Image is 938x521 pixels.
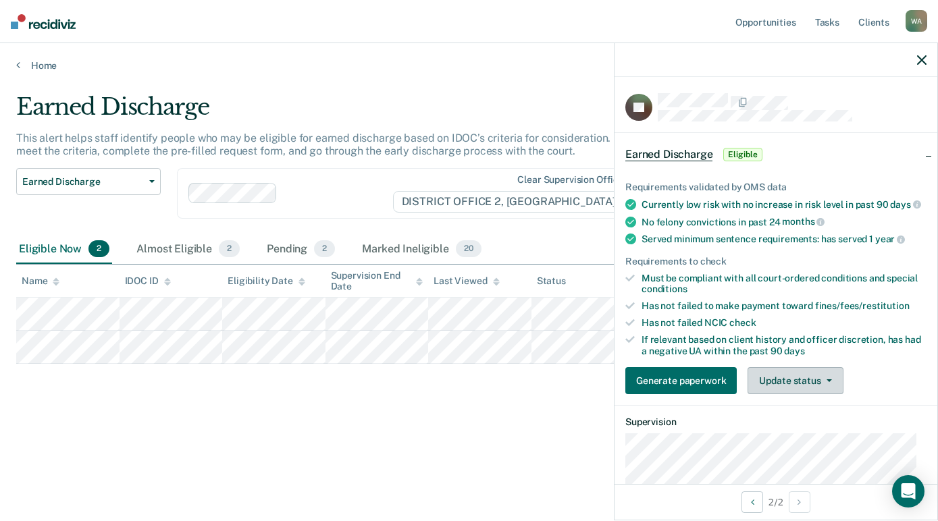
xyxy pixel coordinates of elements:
p: This alert helps staff identify people who may be eligible for earned discharge based on IDOC’s c... [16,132,706,157]
div: Earned DischargeEligible [615,133,937,176]
img: Recidiviz [11,14,76,29]
span: 2 [219,240,240,258]
div: Served minimum sentence requirements: has served 1 [642,233,927,245]
div: Status [537,275,566,287]
div: IDOC ID [125,275,171,287]
dt: Supervision [625,416,927,428]
div: Name [22,275,59,287]
div: Clear supervision officers [517,174,632,186]
div: Must be compliant with all court-ordered conditions and special [642,273,927,296]
div: Marked Ineligible [359,235,484,265]
div: Last Viewed [434,275,499,287]
div: W A [906,10,927,32]
span: Eligible [723,148,762,161]
span: DISTRICT OFFICE 2, [GEOGRAPHIC_DATA] [393,191,635,213]
button: Previous Opportunity [741,491,763,513]
div: Supervision End Date [331,270,423,293]
div: Has not failed NCIC [642,317,927,329]
div: Open Intercom Messenger [892,475,924,508]
a: Home [16,59,922,72]
div: If relevant based on client history and officer discretion, has had a negative UA within the past 90 [642,334,927,357]
div: Has not failed to make payment toward [642,300,927,312]
span: check [729,317,756,328]
div: Almost Eligible [134,235,242,265]
span: Earned Discharge [625,148,712,161]
button: Generate paperwork [625,367,737,394]
div: Earned Discharge [16,93,720,132]
div: Eligible Now [16,235,112,265]
div: Eligibility Date [228,275,305,287]
span: days [890,199,920,210]
div: Currently low risk with no increase in risk level in past 90 [642,198,927,211]
span: 2 [88,240,109,258]
div: Pending [264,235,338,265]
button: Update status [748,367,843,394]
div: 2 / 2 [615,484,937,520]
span: 20 [456,240,481,258]
div: Requirements validated by OMS data [625,182,927,193]
a: Navigate to form link [625,367,742,394]
span: conditions [642,283,687,294]
span: months [782,216,825,227]
span: year [875,234,905,244]
span: 2 [314,240,335,258]
button: Next Opportunity [789,491,810,513]
span: fines/fees/restitution [815,300,910,311]
div: No felony convictions in past 24 [642,216,927,228]
span: days [784,346,804,356]
span: Earned Discharge [22,176,144,188]
div: Requirements to check [625,256,927,267]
